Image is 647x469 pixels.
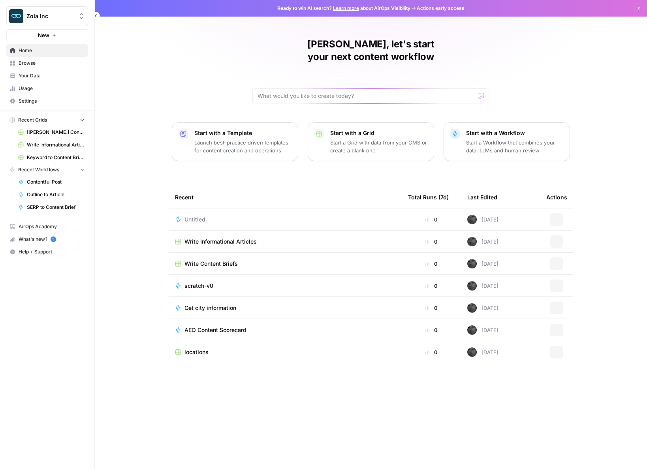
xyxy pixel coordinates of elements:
div: [DATE] [467,281,498,291]
a: scratch-v0 [175,282,395,290]
img: 9xsh5jf2p113h9zipletnx6hulo5 [467,303,477,313]
button: Recent Workflows [6,164,88,176]
span: locations [184,348,209,356]
span: Browse [19,60,85,67]
p: Start a Grid with data from your CMS or create a blank one [330,139,427,154]
span: Outline to Article [27,191,85,198]
div: [DATE] [467,325,498,335]
input: What would you like to create today? [258,92,475,100]
span: AirOps Academy [19,223,85,230]
span: Contentful Post [27,178,85,186]
div: Total Runs (7d) [408,186,449,208]
span: Write Informational Articles [184,238,257,246]
button: What's new? 5 [6,233,88,246]
text: 5 [52,237,54,241]
img: Zola Inc Logo [9,9,23,23]
div: Last Edited [467,186,497,208]
div: Recent [175,186,395,208]
div: 0 [408,326,455,334]
a: Your Data [6,69,88,82]
p: Launch best-practice driven templates for content creation and operations [194,139,292,154]
button: New [6,29,88,41]
img: 9xsh5jf2p113h9zipletnx6hulo5 [467,347,477,357]
img: 9xsh5jf2p113h9zipletnx6hulo5 [467,237,477,246]
div: 0 [408,348,455,356]
span: Usage [19,85,85,92]
a: 5 [51,236,56,242]
span: Actions early access [417,5,465,12]
div: [DATE] [467,237,498,246]
a: Get city information [175,304,395,312]
button: Workspace: Zola Inc [6,6,88,26]
a: Write Informational Articles [175,238,395,246]
button: Start with a WorkflowStart a Workflow that combines your data, LLMs and human review [444,122,570,161]
div: 0 [408,238,455,246]
span: Zola Inc [26,12,74,20]
span: Write Informational Article [27,141,85,148]
div: Actions [546,186,567,208]
span: Home [19,47,85,54]
span: Your Data [19,72,85,79]
span: Recent Grids [18,116,47,124]
div: [DATE] [467,347,498,357]
a: Home [6,44,88,57]
p: Start a Workflow that combines your data, LLMs and human review [466,139,563,154]
span: scratch-v0 [184,282,213,290]
img: 9xsh5jf2p113h9zipletnx6hulo5 [467,325,477,335]
a: Browse [6,57,88,69]
img: 9xsh5jf2p113h9zipletnx6hulo5 [467,281,477,291]
p: Start with a Template [194,129,292,137]
a: Contentful Post [15,176,88,188]
div: [DATE] [467,259,498,268]
span: AEO Content Scorecard [184,326,246,334]
div: [DATE] [467,215,498,224]
span: Keyword to Content Brief Grid [27,154,85,161]
button: Help + Support [6,246,88,258]
div: What's new? [7,233,88,245]
div: 0 [408,260,455,268]
a: Untitled [175,216,395,223]
button: Start with a GridStart a Grid with data from your CMS or create a blank one [308,122,434,161]
a: Usage [6,82,88,95]
div: [DATE] [467,303,498,313]
a: Outline to Article [15,188,88,201]
span: Ready to win AI search? about AirOps Visibility [277,5,410,12]
div: 0 [408,216,455,223]
span: Write Content Briefs [184,260,238,268]
div: 0 [408,282,455,290]
span: Get city information [184,304,236,312]
h1: [PERSON_NAME], let's start your next content workflow [252,38,489,63]
p: Start with a Workflow [466,129,563,137]
span: SERP to Content Brief [27,204,85,211]
a: [[PERSON_NAME]] Content Creation [15,126,88,139]
a: AEO Content Scorecard [175,326,395,334]
a: Learn more [333,5,359,11]
a: locations [175,348,395,356]
span: [[PERSON_NAME]] Content Creation [27,129,85,136]
a: Write Content Briefs [175,260,395,268]
a: SERP to Content Brief [15,201,88,214]
div: 0 [408,304,455,312]
a: Settings [6,95,88,107]
p: Start with a Grid [330,129,427,137]
span: Untitled [184,216,205,223]
span: Settings [19,98,85,105]
a: Keyword to Content Brief Grid [15,151,88,164]
img: 9xsh5jf2p113h9zipletnx6hulo5 [467,259,477,268]
button: Start with a TemplateLaunch best-practice driven templates for content creation and operations [172,122,298,161]
img: 9xsh5jf2p113h9zipletnx6hulo5 [467,215,477,224]
span: Help + Support [19,248,85,255]
a: Write Informational Article [15,139,88,151]
span: Recent Workflows [18,166,59,173]
span: New [38,31,49,39]
a: AirOps Academy [6,220,88,233]
button: Recent Grids [6,114,88,126]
